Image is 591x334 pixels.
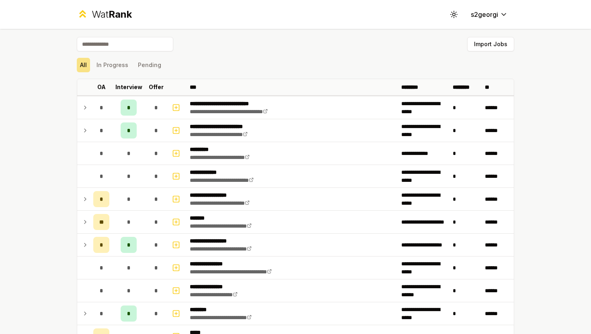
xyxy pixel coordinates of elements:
button: Import Jobs [467,37,514,51]
a: WatRank [77,8,132,21]
button: s2georgi [464,7,514,22]
button: Pending [135,58,164,72]
span: s2georgi [471,10,498,19]
p: Interview [115,83,142,91]
p: OA [97,83,106,91]
span: Rank [109,8,132,20]
p: Offer [149,83,164,91]
button: All [77,58,90,72]
div: Wat [92,8,132,21]
button: In Progress [93,58,131,72]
